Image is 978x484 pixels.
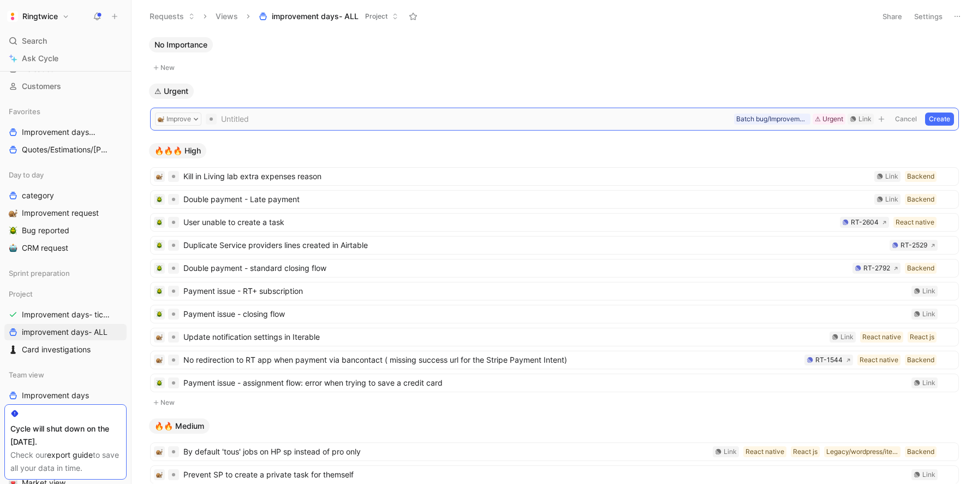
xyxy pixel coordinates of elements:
span: Day to day [9,169,44,180]
a: ♟️Card investigations [4,341,127,358]
div: React native [862,332,901,343]
a: 🪲Payment issue - assignment flow: error when trying to save a credit cardLink [150,374,959,392]
div: Backend [907,194,934,205]
div: 🐌 [154,171,165,182]
div: Legacy/wordpress/iterable [826,446,898,457]
div: React js [910,332,934,343]
div: Project [4,286,127,302]
div: React js [793,446,818,457]
button: Requests [145,8,200,25]
a: 🪲Payment issue - RT+ subscriptionLink [150,282,959,300]
h1: Ringtwice [22,11,58,21]
img: 🪲 [156,196,163,203]
span: Favorites [9,106,40,117]
div: RT-1544 [815,355,843,365]
div: Link [885,171,898,182]
img: 🐌 [156,471,163,478]
span: Project [365,11,387,22]
div: 🪲 [154,263,165,274]
div: Search [4,33,127,49]
button: improvement days- ALLProject [254,8,403,25]
a: 🪲Double payment - Late paymentBackendLink [150,190,959,209]
a: 🪲Duplicate Service providers lines created in AirtableRT-2529 [150,236,959,255]
img: 🐌 [158,116,164,122]
span: Update notification settings in Iterable [183,330,825,344]
div: RT-2529 [901,240,927,251]
img: Ringtwice [7,11,18,22]
a: category [4,187,127,204]
a: 🐌No redirection to RT app when payment via bancontact ( missing success url for the Stripe Paymen... [150,351,959,369]
a: 🐌Prevent SP to create a private task for themselfLink [150,465,959,484]
img: 🐌 [9,209,17,217]
span: No Importance [154,39,207,50]
img: 🪲 [156,311,163,317]
button: Settings [909,9,947,24]
div: 🐌 [154,446,165,457]
div: Favorites [4,103,127,120]
span: User unable to create a task [183,216,836,229]
div: Day to day [4,167,127,183]
img: 🪲 [156,219,163,226]
div: Check our to save all your data in time. [10,448,121,475]
a: Ask Cycle [4,50,127,67]
button: 🔥🔥🔥 High [149,143,206,158]
button: New [149,61,960,74]
span: By default 'tous' jobs on HP sp instead of pro only [183,445,708,458]
span: Project [9,288,33,299]
div: React native [896,217,934,228]
span: Double payment - Late payment [183,193,870,206]
button: Share [878,9,907,24]
a: 🪲Payment issue - closing flowLink [150,305,959,323]
span: No redirection to RT app when payment via bancontact ( missing success url for the Stripe Payment... [183,353,800,367]
div: ProjectImprovement days- tickets readyimprovement days- ALL♟️Card investigations [4,286,127,358]
a: export guide [47,450,93,459]
div: 🐌 [154,332,165,343]
div: 🔥🔥🔥 HighNew [145,143,964,410]
div: 🪲 [154,377,165,388]
span: ⚠ Urgent [154,86,188,97]
span: Improvement days [22,127,104,138]
div: 🪲 [154,240,165,251]
div: Sprint preparation [4,265,127,281]
span: improvement days- ALL [22,327,108,338]
a: improvement days- ALL [4,324,127,340]
div: Link [922,469,935,480]
span: Improvement days- tickets ready [22,309,114,320]
div: 🪲 [154,217,165,228]
div: Cycle will shut down on the [DATE]. [10,422,121,448]
div: RT-2604 [851,217,879,228]
button: ⚠ Urgent [149,84,194,99]
a: 🪲Bug reported [4,222,127,239]
span: Prevent SP to create a private task for themself [183,468,907,481]
a: 🪲Double payment - standard closing flowBackendRT-2792 [150,259,959,278]
a: Improvement days- tickets ready [4,306,127,323]
button: New [149,396,960,409]
a: 🤖CRM request [4,240,127,256]
div: Link [922,377,935,388]
span: Duplicate Service providers lines created in Airtable [183,239,885,252]
span: category [22,190,54,201]
span: CRM request [22,243,68,253]
span: Card investigations [22,344,91,355]
span: Improvement days [22,390,89,401]
div: Link [922,309,935,320]
span: improvement days- ALL [272,11,359,22]
img: 🪲 [156,242,163,249]
img: 🪲 [156,380,163,386]
div: Link [840,332,854,343]
div: Backend [907,171,934,182]
button: 🐌Improve [155,113,201,126]
img: 🐌 [156,334,163,340]
div: No ImportanceNew [145,37,964,75]
img: 🪲 [156,288,163,294]
div: React native [860,355,898,365]
img: 🐌 [156,448,163,455]
span: Customers [22,81,61,92]
button: Views [211,8,243,25]
span: Payment issue - assignment flow: error when trying to save a credit card [183,376,907,389]
span: 🔥🔥 Medium [154,421,204,432]
div: 🪲 [154,194,165,205]
span: Team view [9,369,44,380]
span: Payment issue - RT+ subscription [183,285,907,298]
